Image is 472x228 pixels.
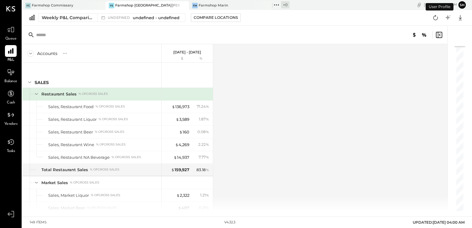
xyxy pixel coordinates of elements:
[416,2,422,8] div: copy link
[30,220,47,225] div: 149 items
[171,167,175,172] span: $
[199,205,209,211] div: 0.21
[0,88,21,106] a: Cash
[206,142,209,147] span: %
[78,92,108,96] div: % of GROSS SALES
[206,154,209,159] span: %
[48,205,85,211] div: Sales, Market Beer
[35,79,49,86] div: SALES
[192,3,198,8] div: FM
[196,167,209,173] div: 83.18
[0,109,21,127] a: Vendors
[38,13,185,22] button: Weekly P&L Comparison undefinedundefined - undefined
[7,149,15,154] span: Tasks
[41,180,68,186] div: Market Sales
[115,3,180,8] div: Farmshop [GEOGRAPHIC_DATA][PERSON_NAME]
[7,57,15,63] span: P&L
[206,104,209,109] span: %
[176,192,189,198] div: 2,322
[426,3,453,11] div: User Profile
[179,129,189,135] div: 160
[99,117,128,121] div: % of GROSS SALES
[112,155,141,159] div: % of GROSS SALES
[174,155,177,160] span: $
[224,220,235,225] div: v 4.32.3
[172,104,189,110] div: 136,973
[194,15,238,20] div: Compare Locations
[458,1,466,9] button: sh
[87,206,116,210] div: % of GROSS SALES
[0,136,21,154] a: Tasks
[165,56,189,61] div: $
[4,79,17,84] span: Balance
[178,205,181,210] span: $
[206,167,209,172] span: %
[206,205,209,210] span: %
[281,1,289,8] div: + 0
[178,205,189,211] div: 407
[191,13,241,22] button: Compare Locations
[41,167,88,173] div: Total Restaurant Sales
[199,3,228,8] div: Farmshop Marin
[206,116,209,121] span: %
[5,36,17,42] span: Queue
[37,50,57,57] div: Accounts
[90,167,119,172] div: % of GROSS SALES
[175,142,189,148] div: 4,269
[175,142,179,147] span: $
[413,220,465,225] span: UPDATED: [DATE] 04:00 AM
[4,121,18,127] span: Vendors
[48,142,94,148] div: Sales, Restaurant Wine
[48,104,94,110] div: Sales, Restaurant Food
[41,91,77,97] div: Restaurant Sales
[32,3,73,8] div: Farmshop Commissary
[197,129,209,135] div: 0.08
[176,116,189,122] div: 3,589
[452,2,457,7] span: am
[70,180,99,185] div: % of GROSS SALES
[133,15,179,21] span: undefined - undefined
[172,104,175,109] span: $
[25,3,31,8] div: FC
[199,116,209,122] div: 1.87
[7,100,15,106] span: Cash
[173,50,201,54] p: [DATE] - [DATE]
[176,193,180,198] span: $
[95,104,125,109] div: % of GROSS SALES
[91,193,120,197] div: % of GROSS SALES
[95,130,124,134] div: % of GROSS SALES
[0,24,21,42] a: Queue
[191,56,211,61] div: %
[424,2,457,8] div: [DATE]
[198,142,209,147] div: 2.22
[48,192,89,198] div: Sales, Market Liquor
[199,154,209,160] div: 7.77
[0,66,21,84] a: Balance
[206,192,209,197] span: %
[108,16,131,19] span: undefined
[42,15,94,21] div: Weekly P&L Comparison
[96,142,125,147] div: % of GROSS SALES
[171,167,189,173] div: 159,927
[438,2,451,8] span: 9 : 02
[176,117,179,122] span: $
[109,3,114,8] div: FS
[197,104,209,109] div: 71.24
[0,45,21,63] a: P&L
[206,129,209,134] span: %
[48,154,110,160] div: Sales, Restaurant NA Beverage
[200,192,209,198] div: 1.21
[174,154,189,160] div: 14,937
[48,116,97,122] div: Sales, Restaurant Liquor
[48,129,93,135] div: Sales, Restaurant Beer
[179,129,183,134] span: $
